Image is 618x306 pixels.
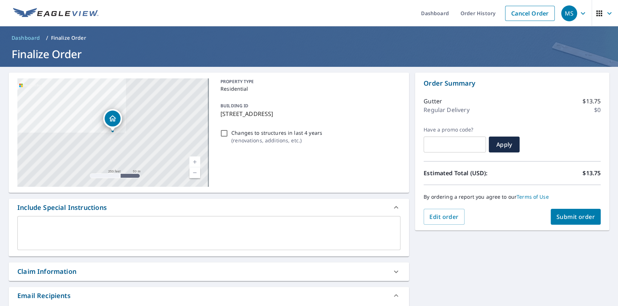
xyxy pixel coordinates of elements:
[189,156,200,167] a: Current Level 17, Zoom In
[424,97,442,105] p: Gutter
[231,129,322,137] p: Changes to structures in last 4 years
[9,32,609,44] nav: breadcrumb
[220,109,398,118] p: [STREET_ADDRESS]
[429,213,459,221] span: Edit order
[583,97,601,105] p: $13.75
[561,5,577,21] div: MS
[231,137,322,144] p: ( renovations, additions, etc. )
[51,34,86,42] p: Finalize Order
[489,137,520,152] button: Apply
[9,199,409,216] div: Include Special Instructions
[12,34,40,42] span: Dashboard
[9,287,409,304] div: Email Recipients
[505,6,555,21] a: Cancel Order
[424,194,601,200] p: By ordering a report you agree to our
[189,167,200,178] a: Current Level 17, Zoom Out
[583,169,601,177] p: $13.75
[220,85,398,92] p: Residential
[424,78,601,88] p: Order Summary
[220,103,248,109] p: BUILDING ID
[46,34,48,42] li: /
[13,8,98,19] img: EV Logo
[103,109,122,132] div: Dropped pin, building 1, Residential property, 10821 W 106th St Overland Park, KS 66214
[495,141,514,148] span: Apply
[9,47,609,61] h1: Finalize Order
[556,213,595,221] span: Submit order
[424,105,469,114] p: Regular Delivery
[220,78,398,85] p: PROPERTY TYPE
[17,267,76,276] div: Claim Information
[424,209,464,225] button: Edit order
[517,193,549,200] a: Terms of Use
[9,262,409,281] div: Claim Information
[424,169,512,177] p: Estimated Total (USD):
[551,209,601,225] button: Submit order
[9,32,43,44] a: Dashboard
[17,291,71,301] div: Email Recipients
[594,105,601,114] p: $0
[424,126,486,133] label: Have a promo code?
[17,203,107,212] div: Include Special Instructions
